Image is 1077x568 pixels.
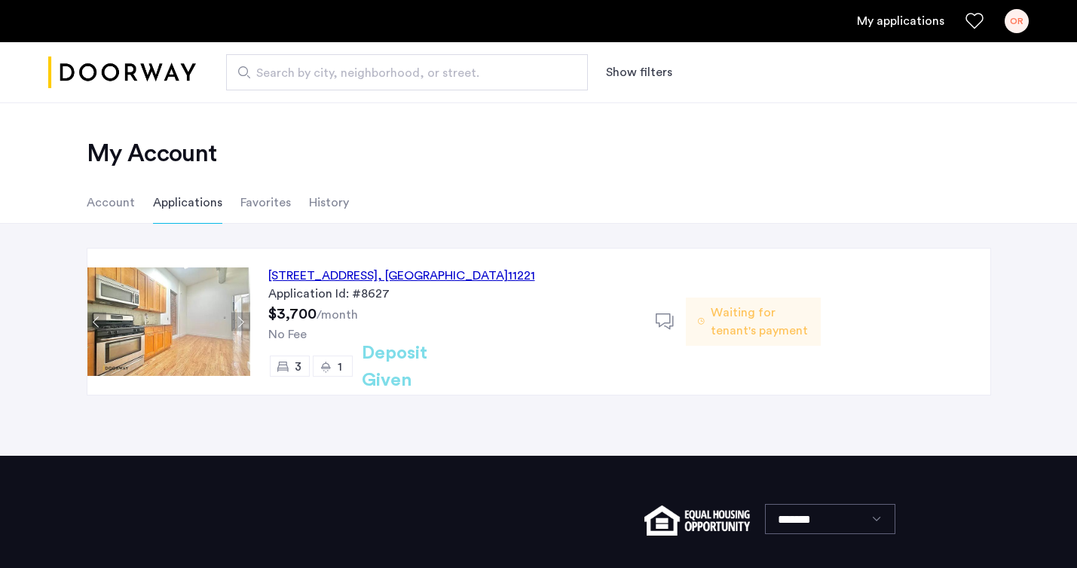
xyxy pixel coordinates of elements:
[268,307,317,322] span: $3,700
[268,328,307,340] span: No Fee
[153,182,222,224] li: Applications
[87,182,135,224] li: Account
[295,361,301,373] span: 3
[240,182,291,224] li: Favorites
[362,340,482,394] h2: Deposit Given
[765,504,895,534] select: Language select
[268,285,638,303] div: Application Id: #8627
[378,270,508,282] span: , [GEOGRAPHIC_DATA]
[644,505,749,536] img: equal-housing.png
[857,12,944,30] a: My application
[231,313,250,331] button: Next apartment
[256,64,546,82] span: Search by city, neighborhood, or street.
[48,44,196,101] a: Cazamio logo
[87,313,106,331] button: Previous apartment
[317,309,358,321] sub: /month
[965,12,984,30] a: Favorites
[87,267,250,376] img: Apartment photo
[226,54,588,90] input: Apartment Search
[268,267,535,285] div: [STREET_ADDRESS] 11221
[606,63,672,81] button: Show or hide filters
[309,182,349,224] li: History
[87,139,991,169] h2: My Account
[338,361,342,373] span: 1
[711,304,809,340] span: Waiting for tenant's payment
[1005,9,1029,33] div: OR
[48,44,196,101] img: logo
